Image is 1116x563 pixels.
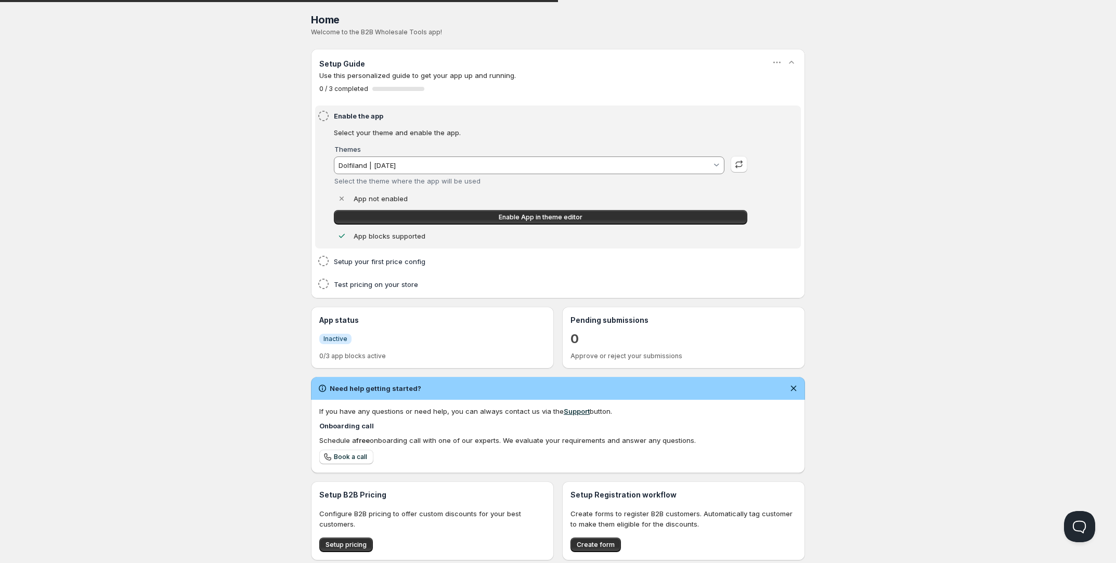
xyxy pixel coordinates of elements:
[334,177,725,185] div: Select the theme where the app will be used
[319,435,797,446] div: Schedule a onboarding call with one of our experts. We evaluate your requirements and answer any ...
[570,490,797,500] h3: Setup Registration workflow
[334,453,367,461] span: Book a call
[354,193,408,204] p: App not enabled
[319,85,368,93] span: 0 / 3 completed
[334,111,750,121] h4: Enable the app
[311,28,805,36] p: Welcome to the B2B Wholesale Tools app!
[356,436,370,444] b: free
[577,541,615,549] span: Create form
[319,333,352,344] a: InfoInactive
[354,231,425,241] p: App blocks supported
[319,421,797,431] h4: Onboarding call
[319,450,373,464] a: Book a call
[1064,511,1095,542] iframe: Help Scout Beacon - Open
[570,331,579,347] a: 0
[570,315,797,325] h3: Pending submissions
[319,59,365,69] h3: Setup Guide
[334,145,361,153] label: Themes
[319,508,546,529] p: Configure B2B pricing to offer custom discounts for your best customers.
[319,70,797,81] p: Use this personalized guide to get your app up and running.
[319,352,546,360] p: 0/3 app blocks active
[786,381,801,396] button: Dismiss notification
[319,315,546,325] h3: App status
[564,407,590,415] a: Support
[334,127,747,138] p: Select your theme and enable the app.
[319,490,546,500] h3: Setup B2B Pricing
[570,538,621,552] button: Create form
[319,406,797,416] div: If you have any questions or need help, you can always contact us via the button.
[319,538,373,552] button: Setup pricing
[326,541,367,549] span: Setup pricing
[570,508,797,529] p: Create forms to register B2B customers. Automatically tag customer to make them eligible for the ...
[334,256,750,267] h4: Setup your first price config
[311,14,340,26] span: Home
[323,335,347,343] span: Inactive
[330,383,421,394] h2: Need help getting started?
[570,352,797,360] p: Approve or reject your submissions
[334,210,747,225] a: Enable App in theme editor
[499,213,582,221] span: Enable App in theme editor
[334,279,750,290] h4: Test pricing on your store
